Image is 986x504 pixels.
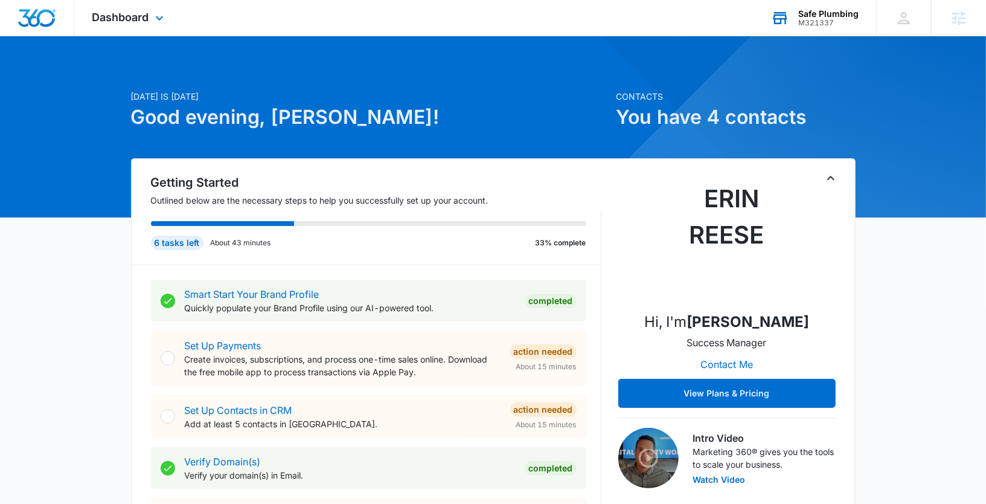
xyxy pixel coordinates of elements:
[185,302,516,314] p: Quickly populate your Brand Profile using our AI-powered tool.
[131,90,609,103] p: [DATE] is [DATE]
[798,9,859,19] div: account name
[693,431,836,445] h3: Intro Video
[185,469,516,482] p: Verify your domain(s) in Email.
[151,236,203,250] div: 6 tasks left
[798,19,859,27] div: account id
[687,313,809,331] strong: [PERSON_NAME]
[510,402,577,417] div: Action Needed
[211,237,271,248] p: About 43 minutes
[525,461,577,476] div: Completed
[618,428,679,488] img: Intro Video
[824,171,838,186] button: Toggle Collapse
[151,173,601,192] h2: Getting Started
[185,353,501,378] p: Create invoices, subscriptions, and process one-time sales online. Download the free mobile app t...
[667,181,787,302] img: Erin Reese
[510,344,577,359] div: Action Needed
[516,419,577,430] span: About 15 minutes
[185,456,261,468] a: Verify Domain(s)
[687,335,767,350] p: Success Manager
[688,350,765,379] button: Contact Me
[644,311,809,333] p: Hi, I'm
[185,288,319,300] a: Smart Start Your Brand Profile
[693,476,746,484] button: Watch Video
[516,361,577,372] span: About 15 minutes
[536,237,586,248] p: 33% complete
[185,404,292,416] a: Set Up Contacts in CRM
[131,103,609,132] h1: Good evening, [PERSON_NAME]!
[151,194,601,207] p: Outlined below are the necessary steps to help you successfully set up your account.
[693,445,836,471] p: Marketing 360® gives you the tools to scale your business.
[185,340,261,352] a: Set Up Payments
[92,11,149,24] span: Dashboard
[616,90,856,103] p: Contacts
[618,379,836,408] button: View Plans & Pricing
[185,418,501,430] p: Add at least 5 contacts in [GEOGRAPHIC_DATA].
[616,103,856,132] h1: You have 4 contacts
[525,294,577,308] div: Completed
